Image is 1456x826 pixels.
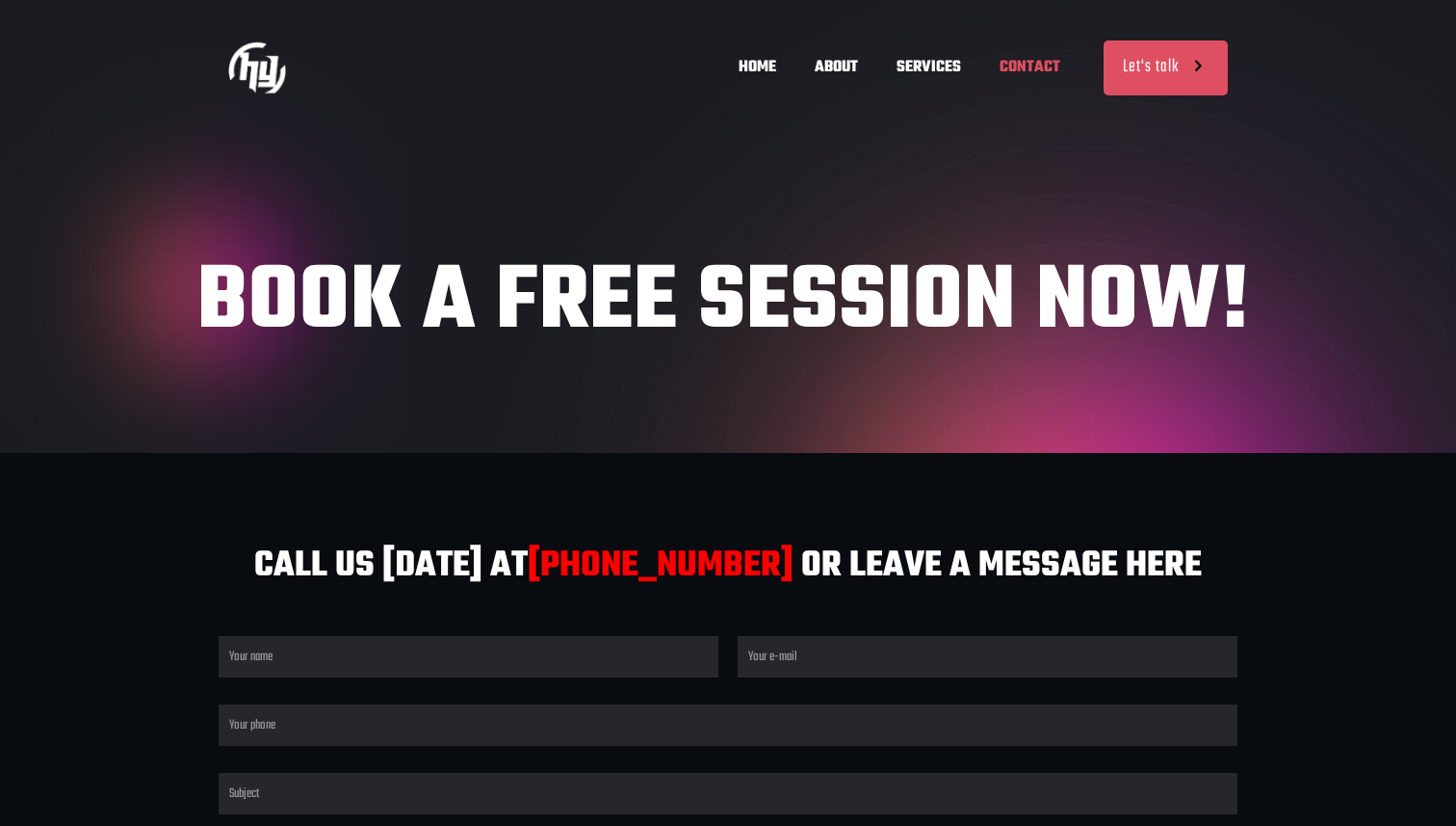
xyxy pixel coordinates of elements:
[197,260,1259,347] h1: BOOK A FREE SESSION NOW!
[738,636,1237,678] input: Your e-mail
[1104,40,1228,95] a: Let's talk
[719,39,795,96] span: HOME
[801,539,1202,594] span: OR LEAVE A MESSAGE HERE
[219,636,718,678] input: Your name
[528,539,793,594] a: [PHONE_NUMBER]
[980,39,1079,96] span: CONTACT
[228,39,286,96] img: BOOK A FREE SESSION NOW!
[219,705,1237,746] input: Your phone
[795,39,877,96] span: ABOUT
[209,549,1247,583] h3: CALL US [DATE] AT
[219,773,1237,814] input: Subject
[877,39,980,96] span: SERVICES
